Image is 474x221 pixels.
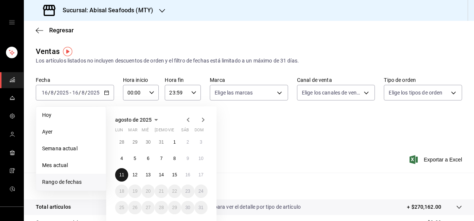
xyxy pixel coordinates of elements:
[155,185,168,198] button: 21 de agosto de 2025
[142,185,155,198] button: 20 de agosto de 2025
[168,152,181,165] button: 8 de agosto de 2025
[57,6,153,15] h3: Sucursal: Abisal Seafoods (MTY)
[302,89,361,96] span: Elige los canales de venta
[181,128,189,135] abbr: sábado
[200,140,202,145] abbr: 3 de agosto de 2025
[42,111,100,119] span: Hoy
[155,168,168,182] button: 14 de agosto de 2025
[159,172,164,177] abbr: 14 de agosto de 2025
[54,90,56,96] span: /
[159,189,164,194] abbr: 21 de agosto de 2025
[199,172,203,177] abbr: 17 de agosto de 2025
[142,201,155,214] button: 27 de agosto de 2025
[36,27,74,34] button: Regresar
[42,128,100,136] span: Ayer
[115,152,128,165] button: 4 de agosto de 2025
[185,189,190,194] abbr: 23 de agosto de 2025
[85,90,87,96] span: /
[128,168,141,182] button: 12 de agosto de 2025
[119,172,124,177] abbr: 11 de agosto de 2025
[128,152,141,165] button: 5 de agosto de 2025
[128,185,141,198] button: 19 de agosto de 2025
[115,115,161,124] button: agosto de 2025
[168,168,181,182] button: 15 de agosto de 2025
[36,46,60,57] div: Ventas
[9,19,15,25] button: open drawer
[70,90,71,96] span: -
[185,172,190,177] abbr: 16 de agosto de 2025
[119,140,124,145] abbr: 28 de julio de 2025
[195,168,208,182] button: 17 de agosto de 2025
[195,128,204,135] abbr: domingo
[173,156,176,161] abbr: 8 de agosto de 2025
[142,152,155,165] button: 6 de agosto de 2025
[142,168,155,182] button: 13 de agosto de 2025
[173,140,176,145] abbr: 1 de agosto de 2025
[134,156,136,161] abbr: 5 de agosto de 2025
[115,201,128,214] button: 25 de agosto de 2025
[41,90,48,96] input: --
[181,185,194,198] button: 23 de agosto de 2025
[195,152,208,165] button: 10 de agosto de 2025
[56,90,69,96] input: ----
[48,90,50,96] span: /
[147,156,149,161] abbr: 6 de agosto de 2025
[115,135,128,149] button: 28 de julio de 2025
[63,47,72,56] img: Tooltip marker
[155,152,168,165] button: 7 de agosto de 2025
[119,189,124,194] abbr: 18 de agosto de 2025
[210,77,288,83] label: Marca
[132,205,137,210] abbr: 26 de agosto de 2025
[168,201,181,214] button: 29 de agosto de 2025
[120,156,123,161] abbr: 4 de agosto de 2025
[384,77,462,83] label: Tipo de orden
[115,128,123,135] abbr: lunes
[87,90,100,96] input: ----
[185,205,190,210] abbr: 30 de agosto de 2025
[172,205,177,210] abbr: 29 de agosto de 2025
[168,185,181,198] button: 22 de agosto de 2025
[115,168,128,182] button: 11 de agosto de 2025
[36,203,71,211] p: Total artículos
[165,77,201,83] label: Hora fin
[195,185,208,198] button: 24 de agosto de 2025
[146,189,151,194] abbr: 20 de agosto de 2025
[177,203,301,211] p: Da clic en la fila para ver el detalle por tipo de artículo
[199,156,203,161] abbr: 10 de agosto de 2025
[142,135,155,149] button: 30 de julio de 2025
[132,172,137,177] abbr: 12 de agosto de 2025
[181,201,194,214] button: 30 de agosto de 2025
[195,135,208,149] button: 3 de agosto de 2025
[186,156,189,161] abbr: 9 de agosto de 2025
[128,201,141,214] button: 26 de agosto de 2025
[199,205,203,210] abbr: 31 de agosto de 2025
[407,203,441,211] p: + $270,162.00
[42,161,100,169] span: Mes actual
[411,155,462,164] span: Exportar a Excel
[159,205,164,210] abbr: 28 de agosto de 2025
[155,128,199,135] abbr: jueves
[172,189,177,194] abbr: 22 de agosto de 2025
[146,205,151,210] abbr: 27 de agosto de 2025
[36,57,462,65] div: Los artículos listados no incluyen descuentos de orden y el filtro de fechas está limitado a un m...
[79,90,81,96] span: /
[186,140,189,145] abbr: 2 de agosto de 2025
[160,156,163,161] abbr: 7 de agosto de 2025
[132,140,137,145] abbr: 29 de julio de 2025
[146,140,151,145] abbr: 30 de julio de 2025
[146,172,151,177] abbr: 13 de agosto de 2025
[50,90,54,96] input: --
[115,185,128,198] button: 18 de agosto de 2025
[132,189,137,194] abbr: 19 de agosto de 2025
[36,182,462,190] p: Resumen
[159,140,164,145] abbr: 31 de julio de 2025
[172,172,177,177] abbr: 15 de agosto de 2025
[36,77,114,83] label: Fecha
[181,135,194,149] button: 2 de agosto de 2025
[195,201,208,214] button: 31 de agosto de 2025
[297,77,375,83] label: Canal de venta
[168,128,174,135] abbr: viernes
[155,135,168,149] button: 31 de julio de 2025
[389,89,442,96] span: Elige los tipos de orden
